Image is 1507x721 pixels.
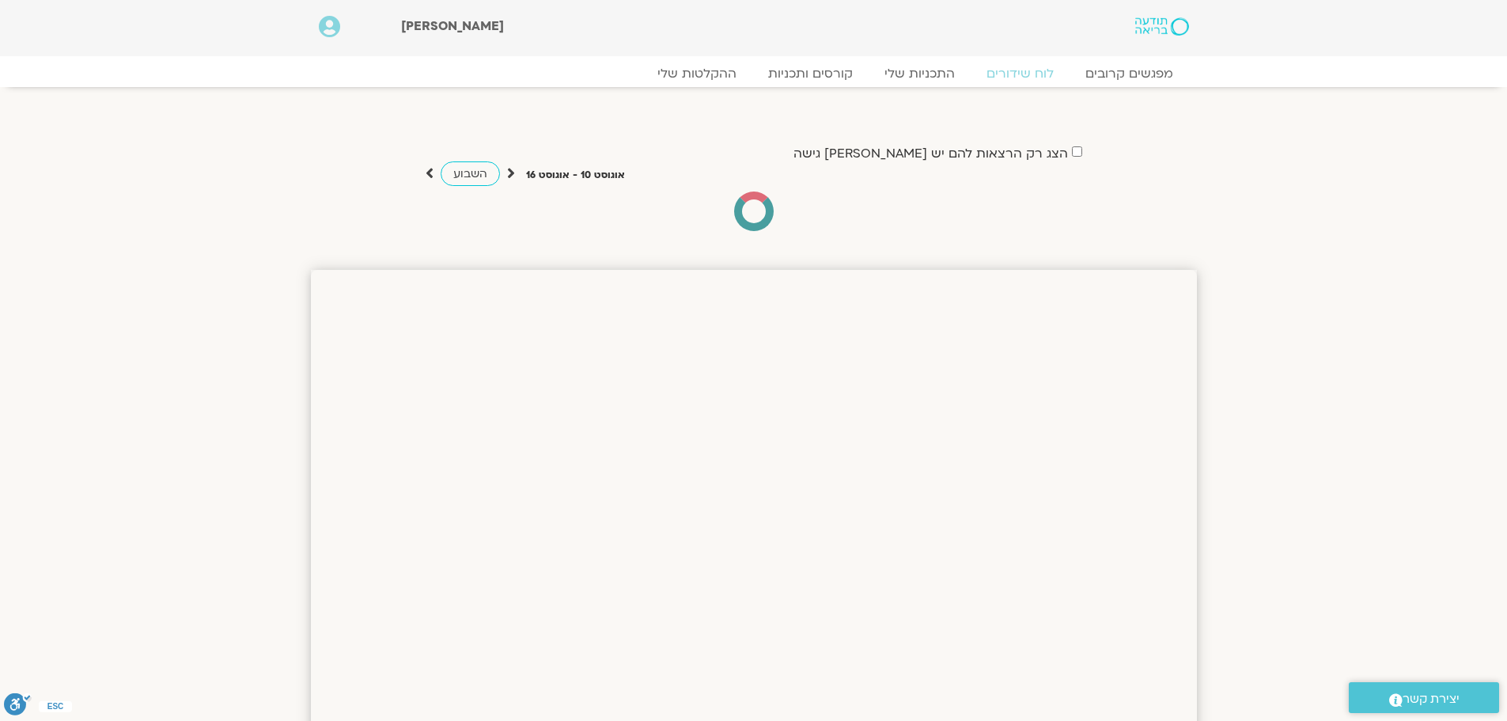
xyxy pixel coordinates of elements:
[453,166,487,181] span: השבוע
[526,167,625,184] p: אוגוסט 10 - אוגוסט 16
[1403,689,1460,710] span: יצירת קשר
[971,66,1070,82] a: לוח שידורים
[1349,682,1499,713] a: יצירת קשר
[441,161,500,186] a: השבוע
[1070,66,1189,82] a: מפגשים קרובים
[401,17,504,35] span: [PERSON_NAME]
[642,66,752,82] a: ההקלטות שלי
[869,66,971,82] a: התכניות שלי
[319,66,1189,82] nav: Menu
[752,66,869,82] a: קורסים ותכניות
[793,146,1068,161] label: הצג רק הרצאות להם יש [PERSON_NAME] גישה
